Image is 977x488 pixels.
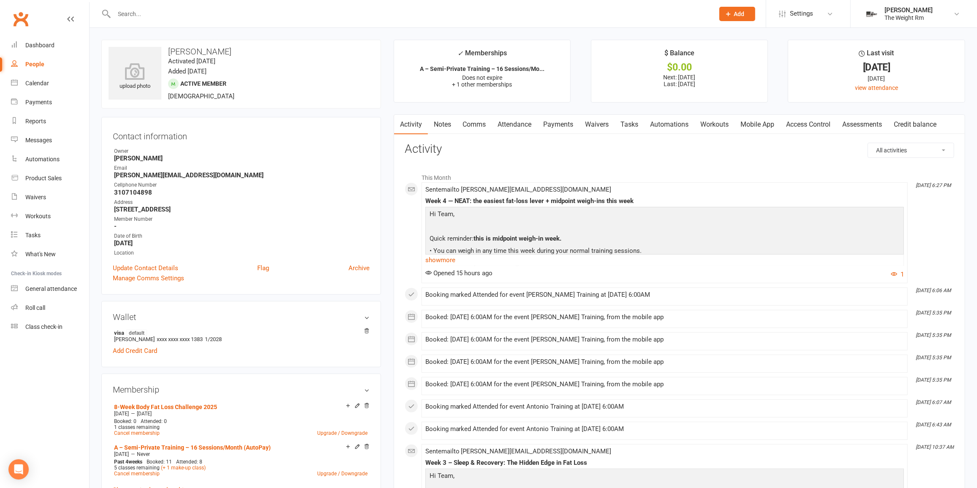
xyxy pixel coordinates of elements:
[863,5,880,22] img: thumb_image1749576563.png
[11,131,89,150] a: Messages
[25,175,62,182] div: Product Sales
[916,182,951,188] i: [DATE] 6:27 PM
[425,186,612,193] span: Sent email to [PERSON_NAME][EMAIL_ADDRESS][DOMAIN_NAME]
[427,209,902,221] p: Hi Team,
[599,63,760,72] div: $0.00
[25,232,41,239] div: Tasks
[916,422,951,428] i: [DATE] 6:43 AM
[112,459,144,465] div: weeks
[114,164,370,172] div: Email
[425,254,904,266] a: show more
[109,47,374,56] h3: [PERSON_NAME]
[719,7,755,21] button: Add
[114,198,370,206] div: Address
[734,11,745,17] span: Add
[168,68,207,75] time: Added [DATE]
[855,84,898,91] a: view attendance
[25,304,45,311] div: Roll call
[113,128,370,141] h3: Contact information
[425,403,904,410] div: Booking marked Attended for event Antonio Training at [DATE] 6:00AM
[11,279,89,298] a: General attendance kiosk mode
[394,115,428,134] a: Activity
[348,263,370,273] a: Archive
[474,235,562,242] span: this is midpoint weigh-in week.
[428,115,457,134] a: Notes
[317,471,367,477] a: Upgrade / Downgrade
[114,232,370,240] div: Date of Birth
[425,381,904,388] div: Booked: [DATE] 6:00AM for the event [PERSON_NAME] Training, from the mobile app
[157,336,203,342] span: xxxx xxxx xxxx 1383
[11,169,89,188] a: Product Sales
[837,115,888,134] a: Assessments
[114,222,370,230] strong: -
[114,189,370,196] strong: 3107104898
[114,249,370,257] div: Location
[11,207,89,226] a: Workouts
[645,115,695,134] a: Automations
[11,150,89,169] a: Automations
[916,444,954,450] i: [DATE] 10:37 AM
[735,115,781,134] a: Mobile App
[25,80,49,87] div: Calendar
[114,181,370,189] div: Cellphone Number
[10,8,31,30] a: Clubworx
[113,328,370,344] li: [PERSON_NAME]
[114,471,160,477] a: Cancel membership
[452,81,512,88] span: + 1 other memberships
[113,385,370,394] h3: Membership
[25,213,51,220] div: Workouts
[11,317,89,336] a: Class kiosk mode
[916,287,951,293] i: [DATE] 6:06 AM
[112,451,370,458] div: —
[427,233,902,246] p: Quick reminder:
[891,269,904,279] button: 1
[257,263,269,273] a: Flag
[161,465,206,471] a: (+ 1 make-up class)
[11,188,89,207] a: Waivers
[796,63,957,72] div: [DATE]
[405,143,954,156] h3: Activity
[695,115,735,134] a: Workouts
[11,36,89,55] a: Dashboard
[114,411,129,417] span: [DATE]
[916,355,951,361] i: [DATE] 5:35 PM
[427,471,902,483] p: Hi Team,
[599,74,760,87] p: Next: [DATE] Last: [DATE]
[11,298,89,317] a: Roll call
[109,63,161,91] div: upload photo
[538,115,580,134] a: Payments
[114,215,370,223] div: Member Number
[114,444,271,451] a: A – Semi-Private Training – 16 Sessions/Month (AutoPay)
[114,171,370,179] strong: [PERSON_NAME][EMAIL_ADDRESS][DOMAIN_NAME]
[25,137,52,144] div: Messages
[317,430,367,436] a: Upgrade / Downgrade
[916,310,951,316] i: [DATE] 5:35 PM
[113,273,184,283] a: Manage Comms Settings
[180,80,226,87] span: Active member
[916,332,951,338] i: [DATE] 5:35 PM
[884,6,933,14] div: [PERSON_NAME]
[8,459,29,480] div: Open Intercom Messenger
[664,48,694,63] div: $ Balance
[25,118,46,125] div: Reports
[884,14,933,22] div: The Weight Rm
[25,285,77,292] div: General attendance
[462,74,502,81] span: Does not expire
[114,239,370,247] strong: [DATE]
[137,411,152,417] span: [DATE]
[176,459,202,465] span: Attended: 8
[114,404,217,410] a: 8-Week Body Fat Loss Challenge 2025
[405,169,954,182] li: This Month
[425,358,904,366] div: Booked: [DATE] 6:00AM for the event [PERSON_NAME] Training, from the mobile app
[11,93,89,112] a: Payments
[796,74,957,83] div: [DATE]
[114,459,128,465] span: Past 4
[916,377,951,383] i: [DATE] 5:35 PM
[615,115,645,134] a: Tasks
[425,426,904,433] div: Booking marked Attended for event Antonio Training at [DATE] 6:00AM
[25,194,46,201] div: Waivers
[113,263,178,273] a: Update Contact Details
[25,323,63,330] div: Class check-in
[25,99,52,106] div: Payments
[888,115,943,134] a: Credit balance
